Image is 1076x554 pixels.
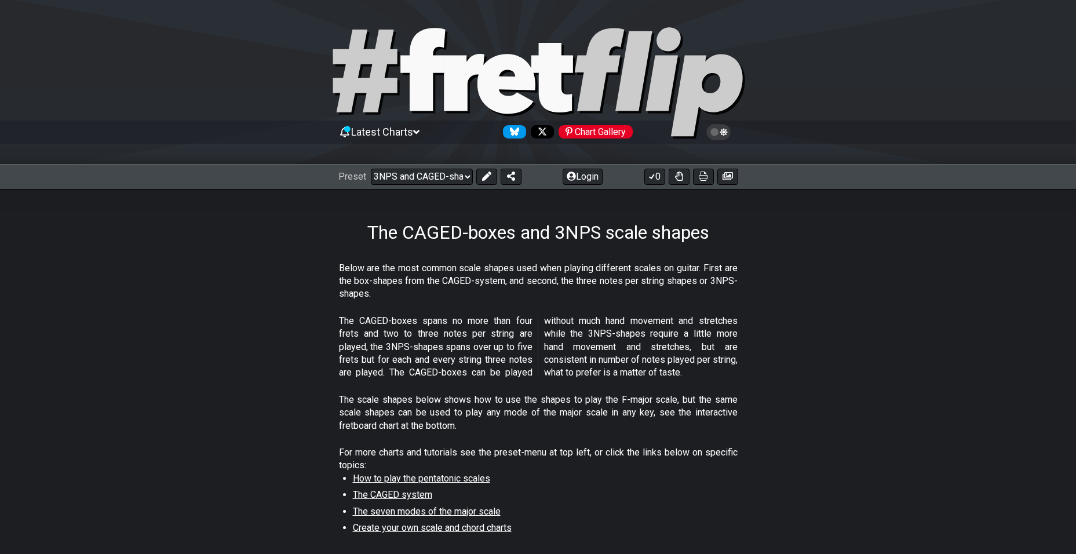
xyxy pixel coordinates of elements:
[353,506,501,517] span: The seven modes of the major scale
[353,522,512,533] span: Create your own scale and chord charts
[717,169,738,185] button: Create image
[339,393,738,432] p: The scale shapes below shows how to use the shapes to play the F-major scale, but the same scale ...
[353,473,490,484] span: How to play the pentatonic scales
[644,169,665,185] button: 0
[338,171,366,182] span: Preset
[526,125,554,138] a: Follow #fretflip at X
[559,125,633,138] div: Chart Gallery
[339,446,738,472] p: For more charts and tutorials see the preset-menu at top left, or click the links below on specif...
[563,169,603,185] button: Login
[371,169,473,185] select: Preset
[693,169,714,185] button: Print
[339,315,738,380] p: The CAGED-boxes spans no more than four frets and two to three notes per string are played, the 3...
[498,125,526,138] a: Follow #fretflip at Bluesky
[712,127,725,137] span: Toggle light / dark theme
[339,262,738,301] p: Below are the most common scale shapes used when playing different scales on guitar. First are th...
[351,126,413,138] span: Latest Charts
[669,169,690,185] button: Toggle Dexterity for all fretkits
[501,169,521,185] button: Share Preset
[476,169,497,185] button: Edit Preset
[554,125,633,138] a: #fretflip at Pinterest
[367,221,709,243] h1: The CAGED-boxes and 3NPS scale shapes
[353,489,432,500] span: The CAGED system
